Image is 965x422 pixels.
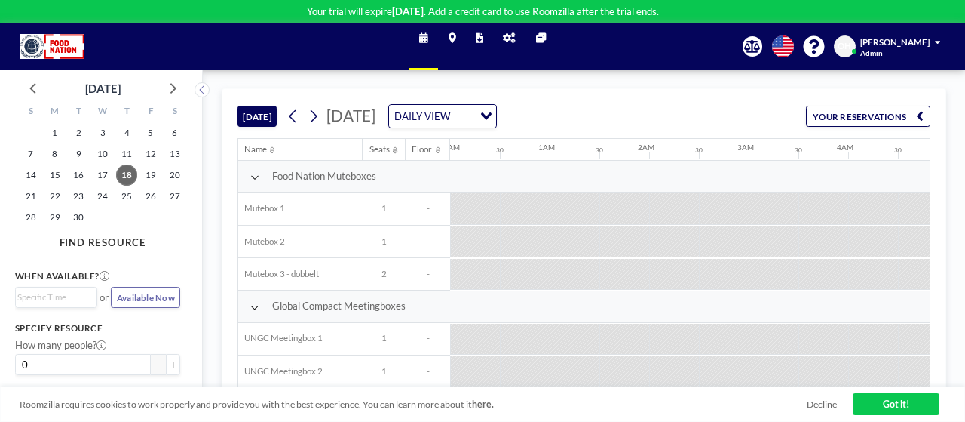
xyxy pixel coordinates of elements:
span: Wednesday, September 10, 2025 [92,143,113,165]
span: UNGC Meetingbox 1 [238,333,323,343]
input: Search for option [17,291,88,304]
span: Saturday, September 20, 2025 [164,165,185,186]
div: Search for option [389,105,497,128]
span: or [100,291,109,304]
span: Wednesday, September 17, 2025 [92,165,113,186]
span: Saturday, September 6, 2025 [164,122,185,143]
div: M [43,103,67,122]
span: Tuesday, September 30, 2025 [68,207,89,228]
span: - [406,236,450,247]
span: Thursday, September 11, 2025 [116,143,137,165]
span: Thursday, September 18, 2025 [116,165,137,186]
span: - [406,203,450,214]
span: 1 [363,203,406,214]
div: Search for option [16,288,96,307]
div: 3AM [737,143,754,152]
span: Tuesday, September 2, 2025 [68,122,89,143]
div: 30 [695,146,703,154]
span: Monday, September 15, 2025 [44,165,66,186]
span: Monday, September 29, 2025 [44,207,66,228]
div: Name [244,144,267,155]
label: How many people? [15,339,106,352]
div: 30 [596,146,603,154]
span: Global Compact Meetingboxes [272,300,406,313]
span: Tuesday, September 23, 2025 [68,186,89,207]
span: Sunday, September 7, 2025 [20,143,41,165]
div: W [90,103,115,122]
span: DAILY VIEW [392,108,453,125]
span: Mutebox 2 [238,236,285,247]
span: Saturday, September 13, 2025 [164,143,185,165]
span: Available Now [117,293,175,303]
span: - [406,269,450,279]
span: 1 [363,333,406,343]
span: - [406,366,450,377]
div: S [163,103,187,122]
span: Thursday, September 4, 2025 [116,122,137,143]
button: Available Now [111,287,180,308]
span: Tuesday, September 9, 2025 [68,143,89,165]
b: [DATE] [392,5,424,17]
span: Thursday, September 25, 2025 [116,186,137,207]
span: Roomzilla requires cookies to work properly and provide you with the best experience. You can lea... [20,399,807,410]
span: Monday, September 8, 2025 [44,143,66,165]
div: 2AM [638,143,654,152]
div: [DATE] [85,78,121,99]
span: Mutebox 3 - dobbelt [238,269,319,279]
h4: FIND RESOURCE [15,232,191,249]
div: 30 [894,146,902,154]
button: - [151,354,166,375]
span: Friday, September 5, 2025 [140,122,161,143]
span: OH [838,41,851,51]
span: [DATE] [326,106,375,125]
button: YOUR RESERVATIONS [806,106,930,127]
input: Search for option [454,108,471,125]
div: 30 [795,146,802,154]
label: Floor [15,385,37,398]
span: Friday, September 19, 2025 [140,165,161,186]
span: Wednesday, September 24, 2025 [92,186,113,207]
span: Sunday, September 21, 2025 [20,186,41,207]
a: Decline [807,399,837,410]
div: Seats [369,144,390,155]
span: Sunday, September 28, 2025 [20,207,41,228]
span: Monday, September 22, 2025 [44,186,66,207]
span: Food Nation Muteboxes [272,170,376,183]
span: 1 [363,366,406,377]
span: Admin [860,48,883,57]
span: 1 [363,236,406,247]
button: [DATE] [237,106,277,127]
a: here. [472,399,494,410]
span: Sunday, September 14, 2025 [20,165,41,186]
span: Friday, September 26, 2025 [140,186,161,207]
div: T [115,103,139,122]
button: + [166,354,181,375]
span: Mutebox 1 [238,203,285,214]
span: Saturday, September 27, 2025 [164,186,185,207]
h3: Specify resource [15,323,181,334]
span: Friday, September 12, 2025 [140,143,161,165]
span: [PERSON_NAME] [860,37,930,47]
span: 2 [363,269,406,279]
div: 4AM [837,143,853,152]
span: Monday, September 1, 2025 [44,122,66,143]
span: Wednesday, September 3, 2025 [92,122,113,143]
div: T [66,103,90,122]
a: Got it! [853,393,940,415]
div: S [19,103,43,122]
img: organization-logo [20,34,84,59]
div: Floor [412,144,432,155]
span: UNGC Meetingbox 2 [238,366,323,377]
div: 1AM [538,143,555,152]
span: - [406,333,450,343]
div: F [139,103,163,122]
span: Tuesday, September 16, 2025 [68,165,89,186]
div: 30 [496,146,504,154]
